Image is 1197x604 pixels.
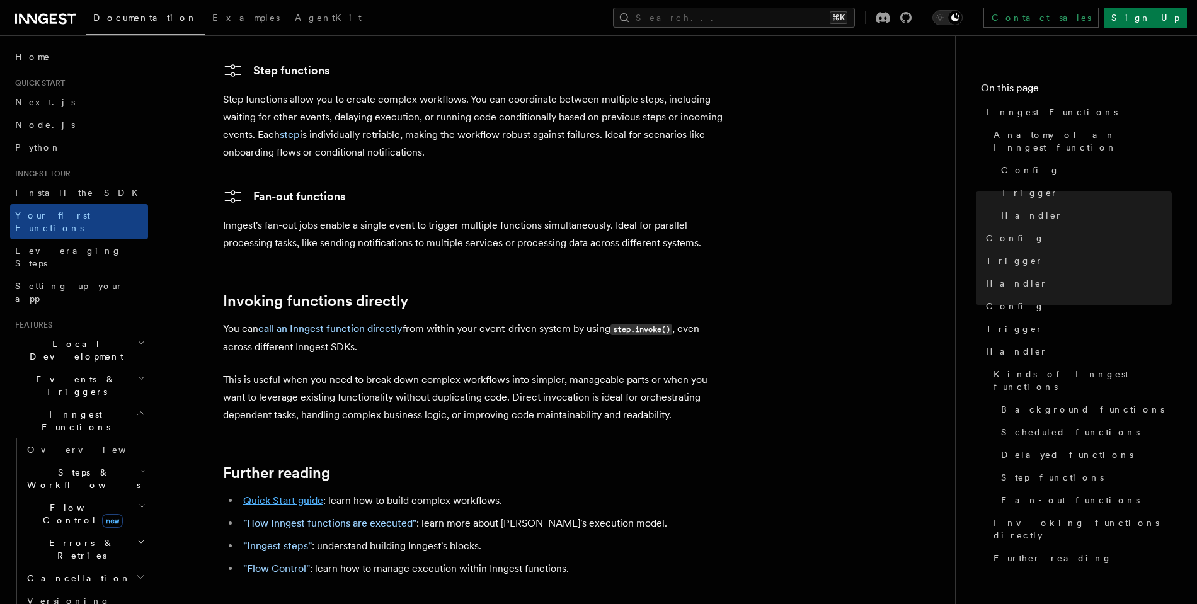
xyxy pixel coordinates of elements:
[1001,426,1140,438] span: Scheduled functions
[610,324,672,335] code: step.invoke()
[15,120,75,130] span: Node.js
[986,254,1043,267] span: Trigger
[22,438,148,461] a: Overview
[981,227,1172,249] a: Config
[223,217,727,252] p: Inngest's fan-out jobs enable a single event to trigger multiple functions simultaneously. Ideal ...
[10,333,148,368] button: Local Development
[981,340,1172,363] a: Handler
[986,106,1118,118] span: Inngest Functions
[223,292,408,310] a: Invoking functions directly
[830,11,847,24] kbd: ⌘K
[10,403,148,438] button: Inngest Functions
[22,532,148,567] button: Errors & Retries
[243,540,312,552] a: "Inngest steps"
[1001,186,1058,199] span: Trigger
[10,136,148,159] a: Python
[986,277,1048,290] span: Handler
[988,123,1172,159] a: Anatomy of an Inngest function
[996,181,1172,204] a: Trigger
[1001,403,1164,416] span: Background functions
[243,517,416,529] a: "How Inngest functions are executed"
[10,408,136,433] span: Inngest Functions
[981,295,1172,317] a: Config
[223,371,727,424] p: This is useful when you need to break down complex workflows into simpler, manageable parts or wh...
[1001,494,1140,506] span: Fan-out functions
[280,128,300,140] a: step
[212,13,280,23] span: Examples
[239,492,727,510] li: : learn how to build complex workflows.
[22,496,148,532] button: Flow Controlnew
[223,320,727,356] p: You can from within your event-driven system by using , even across different Inngest SDKs.
[243,494,323,506] a: Quick Start guide
[223,60,329,81] a: Step functions
[102,514,123,528] span: new
[15,281,123,304] span: Setting up your app
[1104,8,1187,28] a: Sign Up
[10,78,65,88] span: Quick start
[996,466,1172,489] a: Step functions
[932,10,963,25] button: Toggle dark mode
[10,368,148,403] button: Events & Triggers
[10,373,137,398] span: Events & Triggers
[239,560,727,578] li: : learn how to manage execution within Inngest functions.
[613,8,855,28] button: Search...⌘K
[258,322,403,334] a: call an Inngest function directly
[205,4,287,34] a: Examples
[10,275,148,310] a: Setting up your app
[15,97,75,107] span: Next.js
[996,443,1172,466] a: Delayed functions
[15,246,122,268] span: Leveraging Steps
[22,461,148,496] button: Steps & Workflows
[1001,471,1104,484] span: Step functions
[93,13,197,23] span: Documentation
[10,181,148,204] a: Install the SDK
[996,204,1172,227] a: Handler
[994,128,1172,154] span: Anatomy of an Inngest function
[996,489,1172,511] a: Fan-out functions
[22,572,131,584] span: Cancellation
[86,4,205,35] a: Documentation
[295,13,362,23] span: AgentKit
[10,113,148,136] a: Node.js
[10,91,148,113] a: Next.js
[1001,448,1133,461] span: Delayed functions
[22,567,148,590] button: Cancellation
[15,210,90,233] span: Your first Functions
[994,516,1172,542] span: Invoking functions directly
[996,421,1172,443] a: Scheduled functions
[223,464,330,482] a: Further reading
[22,501,139,527] span: Flow Control
[981,249,1172,272] a: Trigger
[994,552,1112,564] span: Further reading
[988,547,1172,569] a: Further reading
[10,239,148,275] a: Leveraging Steps
[981,272,1172,295] a: Handler
[996,398,1172,421] a: Background functions
[996,159,1172,181] a: Config
[986,300,1045,312] span: Config
[287,4,369,34] a: AgentKit
[10,338,137,363] span: Local Development
[988,363,1172,398] a: Kinds of Inngest functions
[15,188,146,198] span: Install the SDK
[986,232,1045,244] span: Config
[10,169,71,179] span: Inngest tour
[983,8,1099,28] a: Contact sales
[981,101,1172,123] a: Inngest Functions
[1001,209,1063,222] span: Handler
[27,445,157,455] span: Overview
[10,45,148,68] a: Home
[15,50,50,63] span: Home
[223,91,727,161] p: Step functions allow you to create complex workflows. You can coordinate between multiple steps, ...
[10,204,148,239] a: Your first Functions
[986,322,1043,335] span: Trigger
[239,515,727,532] li: : learn more about [PERSON_NAME]'s execution model.
[223,186,345,207] a: Fan-out functions
[239,537,727,555] li: : understand building Inngest's blocks.
[988,511,1172,547] a: Invoking functions directly
[22,466,140,491] span: Steps & Workflows
[15,142,61,152] span: Python
[243,562,310,574] a: "Flow Control"
[986,345,1048,358] span: Handler
[10,320,52,330] span: Features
